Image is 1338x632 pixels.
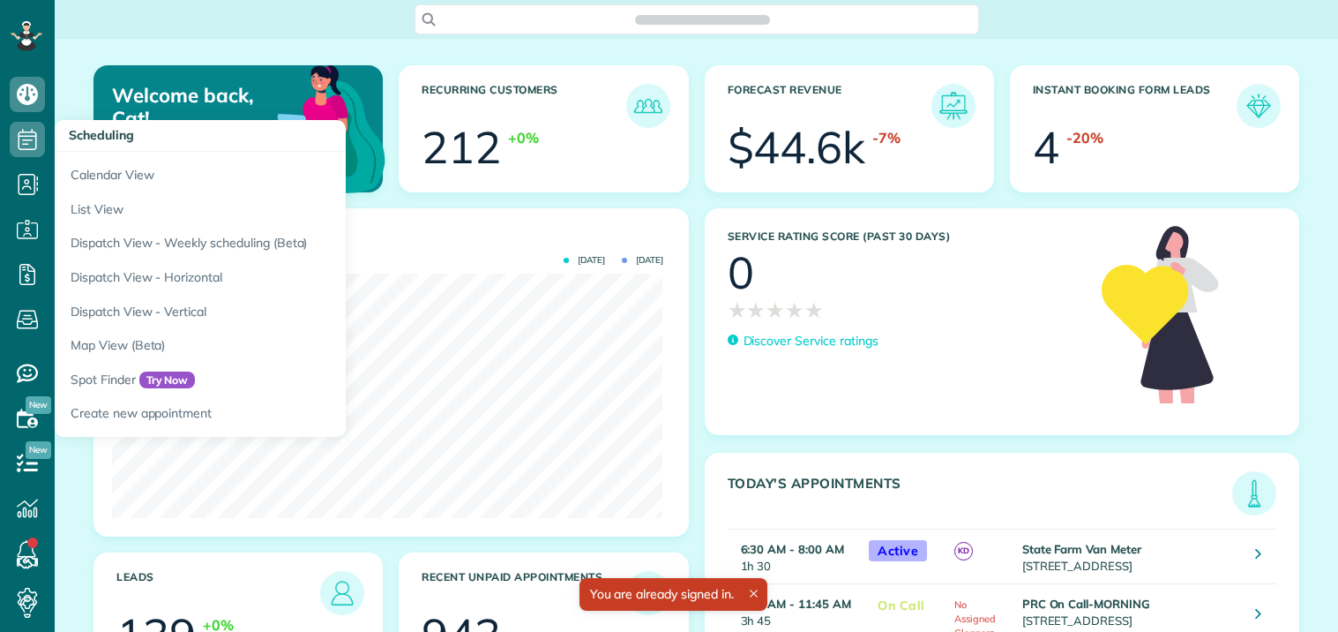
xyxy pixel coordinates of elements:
[325,576,360,611] img: icon_leads-1bed01f49abd5b7fead27621c3d59655bb73ed531f8eeb49469d10e621d6b896.png
[55,328,496,363] a: Map View (Beta)
[631,88,666,124] img: icon_recurring_customers-cf858462ba22bcd05b5a5880d41d6543d210077de5bb9ebc9590e49fd87d84ed.png
[26,441,51,459] span: New
[1241,88,1276,124] img: icon_form_leads-04211a6a04a5b2264e4ee56bc0799ec3eb69b7e499cbb523a139df1d13a81ae0.png
[728,230,1085,243] h3: Service Rating score (past 30 days)
[728,251,754,295] div: 0
[728,332,878,350] a: Discover Service ratings
[55,396,496,437] a: Create new appointment
[728,295,747,326] span: ★
[1237,476,1272,511] img: icon_todays_appointments-901f7ab196bb0bea1936b74009e4eb5ffbc2d2711fa7634e0d609ed5ef32b18b.png
[741,542,844,556] strong: 6:30 AM - 8:00 AM
[55,192,496,227] a: List View
[116,571,320,615] h3: Leads
[55,226,496,260] a: Dispatch View - Weekly scheduling (Beta)
[1022,542,1141,556] strong: State Farm Van Meter
[1022,597,1150,611] strong: PRC On Call-MORNING
[766,295,785,326] span: ★
[579,578,766,611] div: You are already signed in.
[804,295,824,326] span: ★
[55,295,496,329] a: Dispatch View - Vertical
[746,295,766,326] span: ★
[653,11,752,28] span: Search ZenMaid…
[728,125,866,169] div: $44.6k
[55,152,496,192] a: Calendar View
[26,396,51,414] span: New
[744,332,878,350] p: Discover Service ratings
[55,260,496,295] a: Dispatch View - Horizontal
[116,231,670,247] h3: Actual Revenue this month
[622,256,663,265] span: [DATE]
[869,595,934,617] span: On Call
[422,84,625,128] h3: Recurring Customers
[728,84,931,128] h3: Forecast Revenue
[728,476,1233,515] h3: Today's Appointments
[1033,84,1237,128] h3: Instant Booking Form Leads
[869,540,927,562] span: Active
[1066,128,1103,148] div: -20%
[728,529,861,583] td: 1h 30
[508,128,539,148] div: +0%
[422,125,501,169] div: 212
[872,128,901,148] div: -7%
[564,256,605,265] span: [DATE]
[1018,529,1243,583] td: [STREET_ADDRESS]
[741,597,851,611] strong: 8:00 AM - 11:45 AM
[631,576,666,611] img: icon_unpaid_appointments-47b8ce3997adf2238b356f14209ab4cced10bd1f174958f3ca8f1d0dd7fffeee.png
[936,88,971,124] img: icon_forecast_revenue-8c13a41c7ed35a8dcfafea3cbb826a0462acb37728057bba2d056411b612bbbe.png
[422,571,625,615] h3: Recent unpaid appointments
[112,84,288,131] p: Welcome back, Cat!
[218,45,389,216] img: dashboard_welcome-42a62b7d889689a78055ac9021e634bf52bae3f8056760290aed330b23ab8690.png
[954,542,973,561] span: KD
[139,372,196,389] span: Try Now
[1033,125,1059,169] div: 4
[69,127,134,143] span: Scheduling
[55,363,496,397] a: Spot FinderTry Now
[785,295,804,326] span: ★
